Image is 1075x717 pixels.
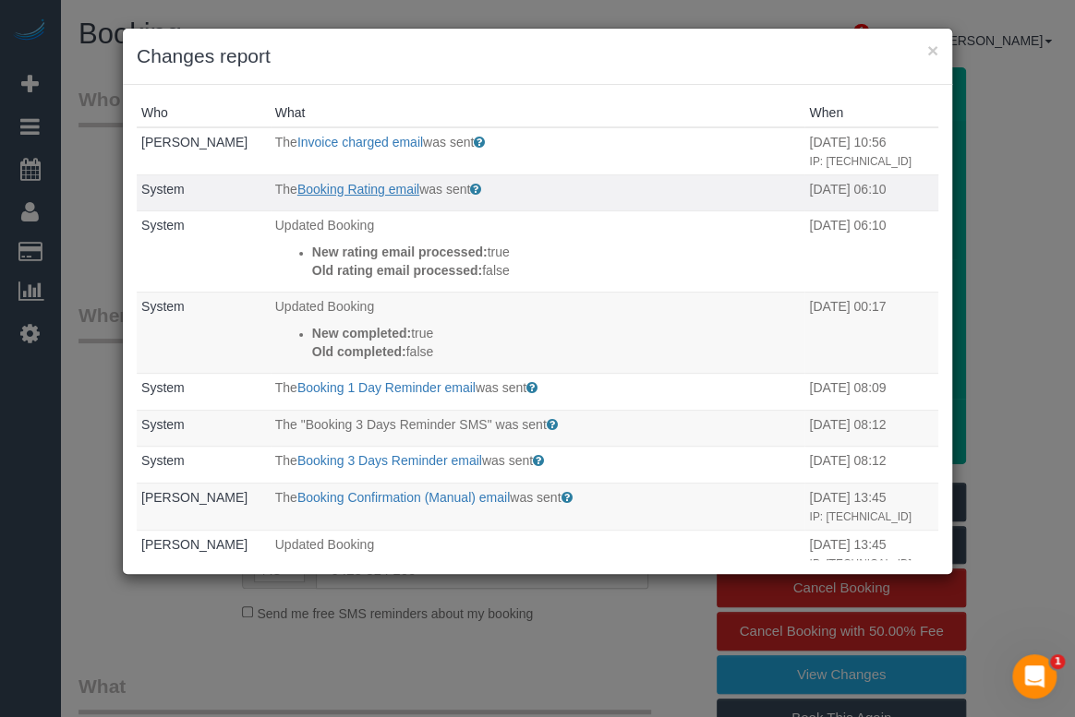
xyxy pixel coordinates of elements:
td: What [271,447,805,484]
td: Who [137,410,271,447]
td: When [804,374,938,411]
th: Who [137,99,271,127]
td: Who [137,374,271,411]
a: Invoice charged email [297,135,423,149]
a: System [141,453,185,468]
td: When [804,530,938,611]
span: The [275,453,297,468]
p: false [312,261,801,280]
th: What [271,99,805,127]
small: IP: [TECHNICAL_ID] [809,557,911,570]
a: System [141,182,185,197]
span: 1 [1050,654,1065,669]
td: When [804,174,938,211]
a: [PERSON_NAME] [141,490,248,505]
a: Booking 1 Day Reminder email [297,380,476,395]
td: When [804,127,938,174]
td: What [271,530,805,611]
td: When [804,410,938,447]
iframe: Intercom live chat [1012,654,1057,699]
td: What [271,211,805,293]
a: [PERSON_NAME] [141,135,248,149]
strong: Old rating email processed: [312,263,482,278]
td: Who [137,530,271,611]
span: Updated Booking [275,537,374,552]
span: was sent [482,453,533,468]
td: What [271,174,805,211]
strong: New rating email processed: [312,245,488,259]
td: Who [137,174,271,211]
p: false [312,342,801,361]
strong: New completed: [312,326,411,341]
td: What [271,127,805,174]
span: The [275,182,297,197]
sui-modal: Changes report [123,29,952,574]
p: true [312,324,801,342]
td: Who [137,211,271,293]
span: was sent [419,182,470,197]
button: × [927,41,938,60]
strong: Old completed: [312,344,406,359]
p: true [312,243,801,261]
span: was sent [476,380,526,395]
span: The [275,135,297,149]
td: When [804,211,938,293]
td: Who [137,127,271,174]
td: Who [137,483,271,530]
a: Booking 3 Days Reminder email [297,453,482,468]
th: When [804,99,938,127]
a: System [141,299,185,314]
a: System [141,218,185,233]
span: Updated Booking [275,299,374,314]
a: Booking Confirmation (Manual) email [297,490,510,505]
td: What [271,483,805,530]
td: What [271,374,805,411]
span: was sent [423,135,474,149]
small: IP: [TECHNICAL_ID] [809,155,911,168]
td: When [804,447,938,484]
span: The "Booking 3 Days Reminder SMS" was sent [275,417,547,432]
h3: Changes report [137,42,938,70]
small: IP: [TECHNICAL_ID] [809,510,911,523]
a: System [141,417,185,432]
a: [PERSON_NAME] [141,537,248,552]
span: was sent [510,490,561,505]
td: What [271,410,805,447]
td: Who [137,447,271,484]
td: Who [137,293,271,374]
span: The [275,490,297,505]
a: Booking Rating email [297,182,419,197]
span: Updated Booking [275,218,374,233]
td: When [804,483,938,530]
td: What [271,293,805,374]
a: System [141,380,185,395]
td: When [804,293,938,374]
span: The [275,380,297,395]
